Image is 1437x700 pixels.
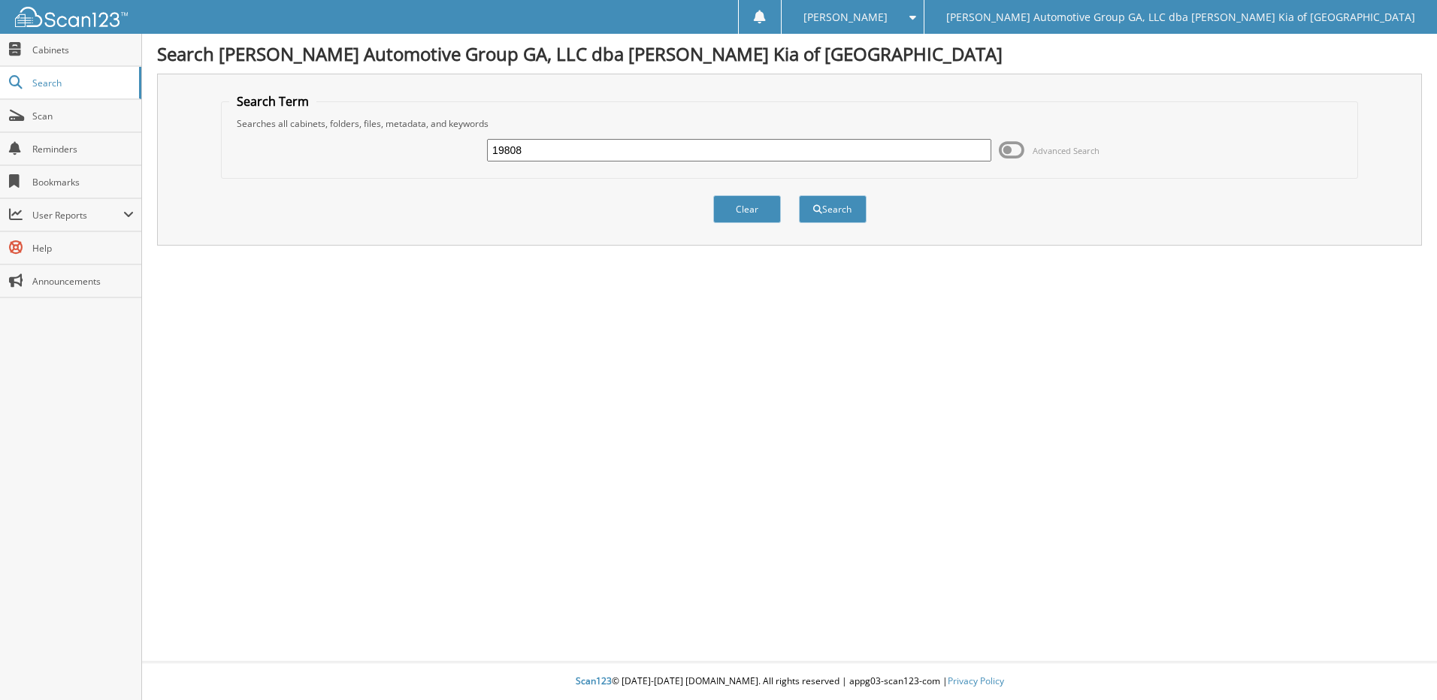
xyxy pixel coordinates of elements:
span: Advanced Search [1033,145,1100,156]
span: Bookmarks [32,176,134,189]
span: [PERSON_NAME] Automotive Group GA, LLC dba [PERSON_NAME] Kia of [GEOGRAPHIC_DATA] [946,13,1415,22]
button: Search [799,195,867,223]
span: Search [32,77,132,89]
span: User Reports [32,209,123,222]
button: Clear [713,195,781,223]
div: © [DATE]-[DATE] [DOMAIN_NAME]. All rights reserved | appg03-scan123-com | [142,663,1437,700]
div: Searches all cabinets, folders, files, metadata, and keywords [229,117,1350,130]
span: Cabinets [32,44,134,56]
h1: Search [PERSON_NAME] Automotive Group GA, LLC dba [PERSON_NAME] Kia of [GEOGRAPHIC_DATA] [157,41,1422,66]
legend: Search Term [229,93,316,110]
span: Announcements [32,275,134,288]
img: scan123-logo-white.svg [15,7,128,27]
span: Reminders [32,143,134,155]
span: Scan [32,110,134,122]
span: Scan123 [576,674,612,687]
iframe: Chat Widget [1362,628,1437,700]
span: [PERSON_NAME] [803,13,888,22]
span: Help [32,242,134,255]
a: Privacy Policy [948,674,1004,687]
